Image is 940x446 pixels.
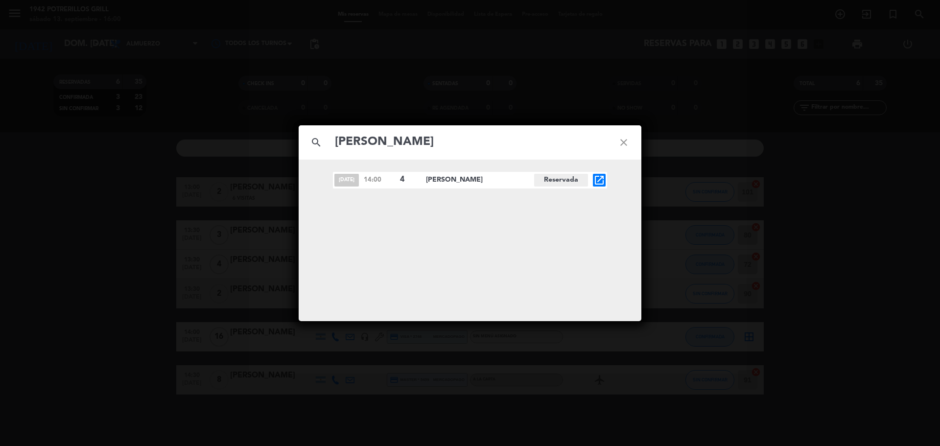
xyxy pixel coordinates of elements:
[299,125,334,160] i: search
[364,175,395,185] span: 14:00
[426,174,534,186] span: [PERSON_NAME]
[400,173,418,186] span: 4
[606,125,641,160] i: close
[534,174,588,187] span: Reservada
[334,174,359,187] span: [DATE]
[593,174,605,186] i: open_in_new
[334,132,606,152] input: Buscar reservas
